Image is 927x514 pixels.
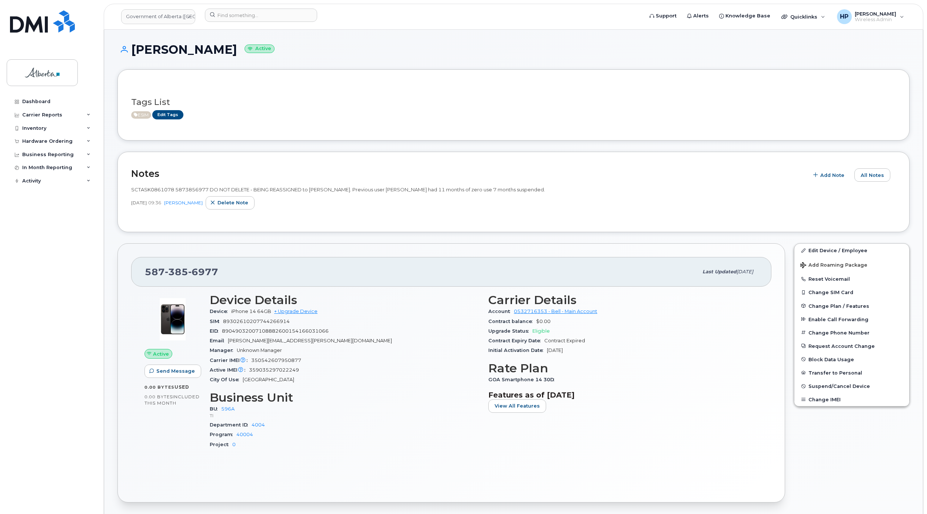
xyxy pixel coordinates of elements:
button: All Notes [854,168,890,182]
span: Active IMEI [210,367,249,373]
span: Suspend/Cancel Device [808,383,870,389]
span: Contract Expiry Date [488,338,544,343]
span: Delete note [217,199,248,206]
a: 40004 [236,432,253,437]
h3: Carrier Details [488,293,758,307]
button: Request Account Change [794,339,909,353]
span: 89049032007108882600154166031066 [222,328,329,334]
span: Manager [210,347,237,353]
a: [PERSON_NAME] [164,200,203,205]
span: Active [131,111,151,119]
span: 6977 [188,266,218,277]
span: 0.00 Bytes [144,394,173,399]
span: Department ID [210,422,252,428]
span: Add Note [820,172,844,179]
span: Eligible [532,328,550,334]
span: 350542607950877 [251,358,301,363]
span: All Notes [861,172,884,179]
h3: Features as of [DATE] [488,391,758,399]
span: EID [210,328,222,334]
span: Account [488,309,514,314]
span: Add Roaming Package [800,262,867,269]
button: Change Phone Number [794,326,909,339]
span: [DATE] [547,347,563,353]
h2: Notes [131,168,805,179]
a: 0 [232,442,236,447]
span: GOA Smartphone 14 30D [488,377,558,382]
h3: Tags List [131,98,896,107]
h3: Rate Plan [488,362,758,375]
button: Change Plan / Features [794,299,909,313]
span: SCTASK0861078 5873856977 DO NOT DELETE - BEING REASSIGNED to [PERSON_NAME]. Previous user [PERSON... [131,187,545,192]
button: Enable Call Forwarding [794,313,909,326]
span: Initial Activation Date [488,347,547,353]
span: used [175,384,189,390]
a: 0532716353 - Bell - Main Account [514,309,597,314]
p: TI [210,412,479,419]
span: Contract balance [488,319,536,324]
h3: Device Details [210,293,479,307]
span: [DATE] [737,269,753,274]
a: 596A [221,406,235,412]
span: View All Features [495,402,540,409]
button: Reset Voicemail [794,272,909,286]
a: Edit Tags [152,110,183,119]
span: [DATE] [131,200,147,206]
span: Project [210,442,232,447]
span: BU [210,406,221,412]
a: 4004 [252,422,265,428]
span: Send Message [156,368,195,375]
button: Add Note [808,168,851,182]
small: Active [245,45,275,53]
span: Enable Call Forwarding [808,316,868,322]
span: Carrier IMEI [210,358,251,363]
span: Email [210,338,228,343]
button: Send Message [144,365,201,378]
span: 385 [165,266,188,277]
span: Last updated [702,269,737,274]
img: image20231002-3703462-njx0qo.jpeg [150,297,195,342]
span: [PERSON_NAME][EMAIL_ADDRESS][PERSON_NAME][DOMAIN_NAME] [228,338,392,343]
span: $0.00 [536,319,551,324]
h1: [PERSON_NAME] [117,43,910,56]
span: iPhone 14 64GB [231,309,271,314]
button: Change IMEI [794,393,909,406]
button: Change SIM Card [794,286,909,299]
span: Device [210,309,231,314]
a: Edit Device / Employee [794,244,909,257]
span: City Of Use [210,377,243,382]
span: Unknown Manager [237,347,282,353]
span: 359035297022249 [249,367,299,373]
span: 587 [145,266,218,277]
span: 0.00 Bytes [144,385,175,390]
span: 09:36 [148,200,161,206]
span: Active [153,350,169,358]
span: Program [210,432,236,437]
button: Add Roaming Package [794,257,909,272]
span: Upgrade Status [488,328,532,334]
span: Contract Expired [544,338,585,343]
span: SIM [210,319,223,324]
span: [GEOGRAPHIC_DATA] [243,377,294,382]
h3: Business Unit [210,391,479,404]
button: Transfer to Personal [794,366,909,379]
span: 89302610207744266914 [223,319,290,324]
button: Delete note [206,196,255,210]
button: Block Data Usage [794,353,909,366]
span: Change Plan / Features [808,303,869,309]
button: Suspend/Cancel Device [794,379,909,393]
button: View All Features [488,399,546,413]
a: + Upgrade Device [274,309,318,314]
